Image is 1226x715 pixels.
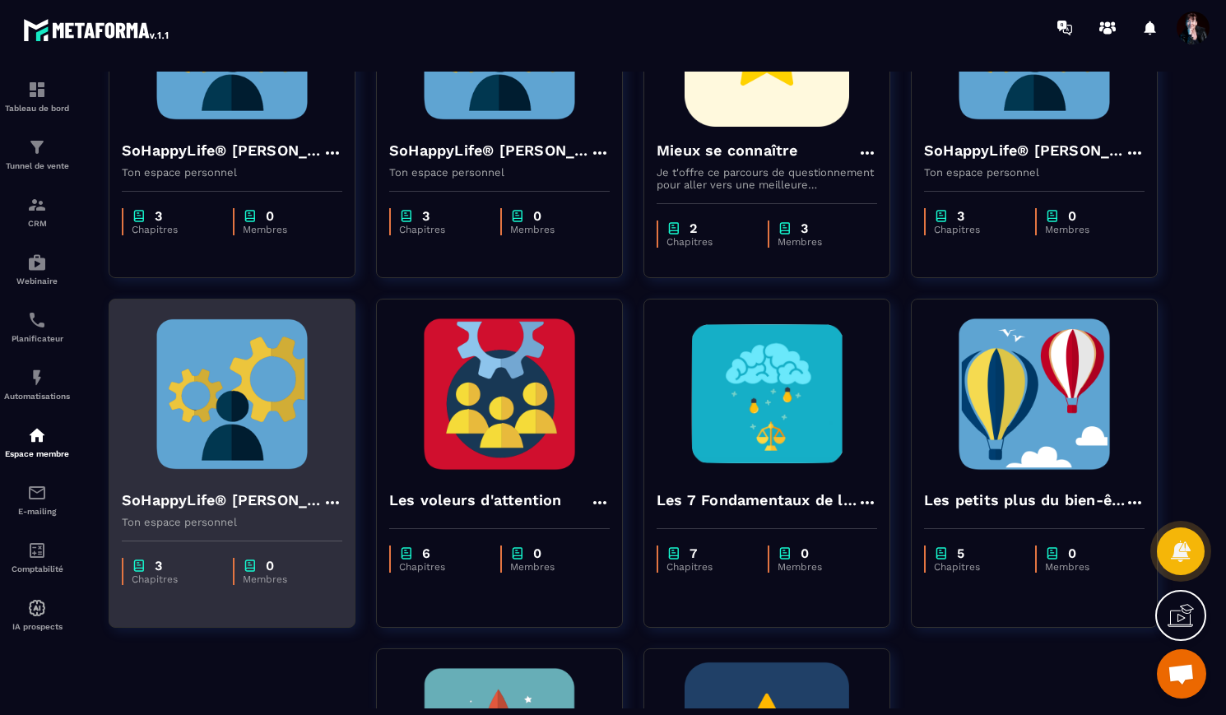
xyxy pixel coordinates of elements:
img: logo [23,15,171,44]
p: Espace membre [4,449,70,458]
p: 3 [422,208,430,224]
img: automations [27,368,47,388]
img: formation-background [389,312,610,476]
img: automations [27,598,47,618]
p: Ton espace personnel [122,166,342,179]
p: Membres [1045,224,1128,235]
a: formation-backgroundLes petits plus du bien-êtrechapter5Chapitreschapter0Membres [911,299,1178,648]
a: automationsautomationsWebinaire [4,240,70,298]
p: Chapitres [666,236,751,248]
p: Membres [510,561,593,573]
p: 0 [1068,546,1076,561]
img: chapter [243,208,258,224]
p: Webinaire [4,276,70,286]
img: formation-background [924,312,1145,476]
h4: SoHappyLife® [PERSON_NAME] [122,489,323,512]
p: 0 [1068,208,1076,224]
p: E-mailing [4,507,70,516]
p: Automatisations [4,392,70,401]
img: chapter [778,221,792,236]
p: Membres [778,236,861,248]
p: 6 [422,546,430,561]
p: Planificateur [4,334,70,343]
p: Membres [243,224,326,235]
p: Chapitres [666,561,751,573]
h4: SoHappyLife® [PERSON_NAME] [389,139,590,162]
p: 2 [690,221,697,236]
img: formation-background [122,312,342,476]
img: chapter [1045,208,1060,224]
img: chapter [1045,546,1060,561]
a: automationsautomationsAutomatisations [4,355,70,413]
img: automations [27,425,47,445]
img: chapter [778,546,792,561]
p: Membres [1045,561,1128,573]
a: formation-backgroundLes voleurs d'attentionchapter6Chapitreschapter0Membres [376,299,643,648]
p: Comptabilité [4,564,70,573]
p: 7 [690,546,697,561]
h4: Les voleurs d'attention [389,489,562,512]
a: accountantaccountantComptabilité [4,528,70,586]
p: Chapitres [399,224,484,235]
img: chapter [132,208,146,224]
img: chapter [934,546,949,561]
p: Tableau de bord [4,104,70,113]
p: Membres [778,561,861,573]
img: chapter [132,558,146,573]
img: chapter [934,208,949,224]
p: Chapitres [934,561,1019,573]
a: formation-backgroundSoHappyLife® [PERSON_NAME]Ton espace personnelchapter3Chapitreschapter0Membres [109,299,376,648]
a: formation-backgroundLes 7 Fondamentaux de la Stabilité Émotionnellechapter7Chapitreschapter0Membres [643,299,911,648]
p: 0 [533,546,541,561]
p: Chapitres [132,573,216,585]
p: Chapitres [132,224,216,235]
p: 5 [957,546,964,561]
p: 0 [266,558,274,573]
p: Ton espace personnel [924,166,1145,179]
p: Je t'offre ce parcours de questionnement pour aller vers une meilleure connaissance de toi et de ... [657,166,877,191]
img: scheduler [27,310,47,330]
p: 3 [801,221,808,236]
p: 3 [155,558,162,573]
p: Chapitres [399,561,484,573]
a: formationformationTableau de bord [4,67,70,125]
p: Tunnel de vente [4,161,70,170]
p: Membres [243,573,326,585]
img: chapter [666,546,681,561]
img: email [27,483,47,503]
img: chapter [666,221,681,236]
p: Ton espace personnel [122,516,342,528]
h4: Les 7 Fondamentaux de la Stabilité Émotionnelle [657,489,857,512]
img: formation [27,195,47,215]
p: Ton espace personnel [389,166,610,179]
p: 0 [533,208,541,224]
img: formation-background [657,312,877,476]
h4: Les petits plus du bien-être [924,489,1125,512]
h4: Mieux se connaître [657,139,798,162]
img: chapter [510,546,525,561]
img: accountant [27,541,47,560]
img: formation [27,137,47,157]
img: chapter [510,208,525,224]
img: chapter [243,558,258,573]
p: 0 [801,546,809,561]
p: 3 [957,208,964,224]
a: formationformationCRM [4,183,70,240]
img: formation [27,80,47,100]
p: Chapitres [934,224,1019,235]
a: emailemailE-mailing [4,471,70,528]
p: 0 [266,208,274,224]
a: Ouvrir le chat [1157,649,1206,699]
img: chapter [399,208,414,224]
p: IA prospects [4,622,70,631]
h4: SoHappyLife® [PERSON_NAME] [924,139,1125,162]
a: formationformationTunnel de vente [4,125,70,183]
p: CRM [4,219,70,228]
img: chapter [399,546,414,561]
a: schedulerschedulerPlanificateur [4,298,70,355]
p: Membres [510,224,593,235]
p: 3 [155,208,162,224]
img: automations [27,253,47,272]
h4: SoHappyLife® [PERSON_NAME] [122,139,323,162]
a: automationsautomationsEspace membre [4,413,70,471]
